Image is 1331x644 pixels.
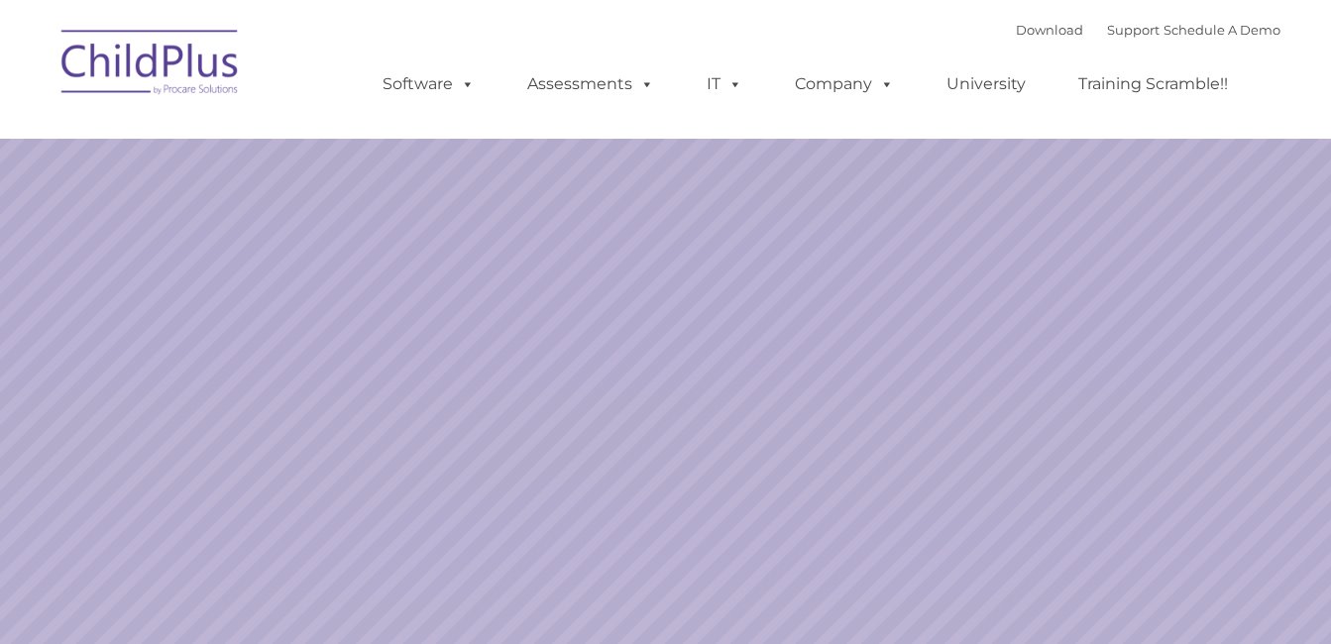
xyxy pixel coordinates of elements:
a: Assessments [507,64,674,104]
a: Training Scramble!! [1058,64,1248,104]
a: Software [363,64,495,104]
font: | [1016,22,1280,38]
a: Support [1107,22,1160,38]
a: Schedule A Demo [1164,22,1280,38]
a: University [927,64,1046,104]
a: Download [1016,22,1083,38]
a: Company [775,64,914,104]
a: IT [687,64,762,104]
img: ChildPlus by Procare Solutions [52,16,250,115]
